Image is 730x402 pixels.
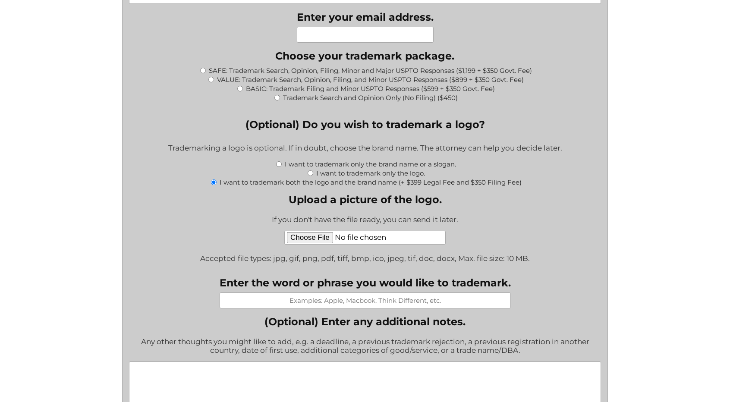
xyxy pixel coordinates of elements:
[220,276,511,289] label: Enter the word or phrase you would like to trademark.
[220,178,522,186] label: I want to trademark both the logo and the brand name (+ $399 Legal Fee and $350 Filing Fee)
[245,118,485,131] legend: (Optional) Do you wish to trademark a logo?
[200,248,530,270] span: Accepted file types: jpg, gif, png, pdf, tiff, bmp, ico, jpeg, tif, doc, docx, Max. file size: 10...
[275,50,454,62] legend: Choose your trademark package.
[283,94,458,102] label: Trademark Search and Opinion Only (No Filing) ($450)
[129,315,601,328] label: (Optional) Enter any additional notes.
[129,138,601,159] div: Trademarking a logo is optional. If in doubt, choose the brand name. The attorney can help you de...
[200,210,530,231] div: If you don't have the file ready, you can send it later.
[285,160,456,168] label: I want to trademark only the brand name or a slogan.
[297,11,434,23] label: Enter your email address.
[129,332,601,361] div: Any other thoughts you might like to add, e.g. a deadline, a previous trademark rejection, a prev...
[209,66,532,75] label: SAFE: Trademark Search, Opinion, Filing, Minor and Major USPTO Responses ($1,199 + $350 Govt. Fee)
[200,193,530,206] label: Upload a picture of the logo.
[220,292,511,308] input: Examples: Apple, Macbook, Think Different, etc.
[217,75,524,84] label: VALUE: Trademark Search, Opinion, Filing, and Minor USPTO Responses ($899 + $350 Govt. Fee)
[316,169,425,177] label: I want to trademark only the logo.
[246,85,495,93] label: BASIC: Trademark Filing and Minor USPTO Responses ($599 + $350 Govt. Fee)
